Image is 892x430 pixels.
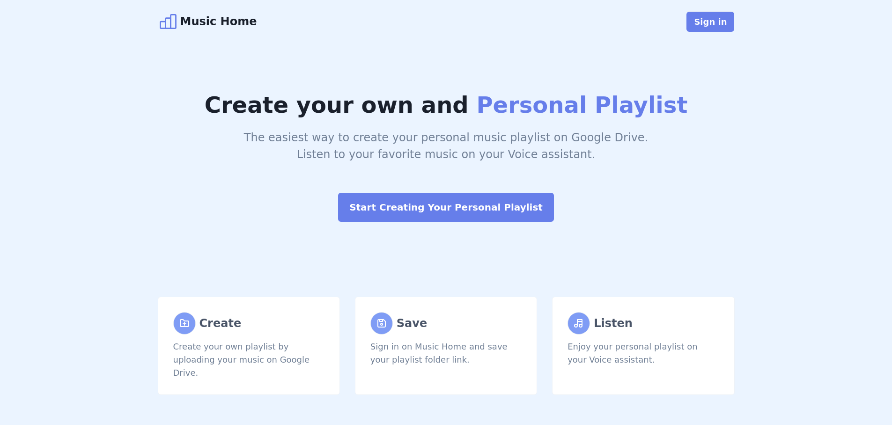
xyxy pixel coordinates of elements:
button: Start Creating Your Personal Playlist [338,193,554,222]
div: Enjoy your personal playlist on your Voice assistant. [568,340,719,366]
div: The easiest way to create your personal music playlist on Google Drive. Listen to your favorite m... [158,129,735,163]
span: Personal Playlist [476,92,687,118]
div: Create [199,315,242,332]
div: Sign in on Music Home and save your playlist folder link. [370,340,522,366]
div: Create your own playlist by uploading your music on Google Drive. [173,340,324,379]
a: Music Home [158,11,257,32]
h1: Create your own and [158,88,735,122]
div: Listen [594,315,633,332]
button: Sign in [686,12,734,32]
div: Save [397,315,427,332]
